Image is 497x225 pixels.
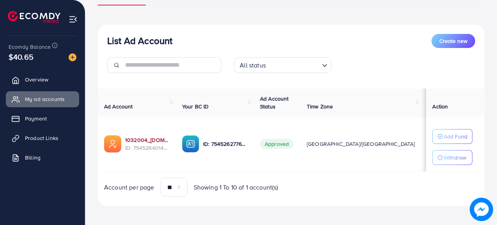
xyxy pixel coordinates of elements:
[444,132,467,141] p: Add Fund
[203,139,248,149] p: ID: 7545262776890277896
[125,136,170,144] a: 1032004_[DOMAIN_NAME]_1756769528352
[25,76,48,83] span: Overview
[69,53,76,61] img: image
[6,150,79,165] a: Billing
[25,115,47,122] span: Payment
[9,43,51,51] span: Ecomdy Balance
[432,103,448,110] span: Action
[104,135,121,152] img: ic-ads-acc.e4c84228.svg
[432,129,472,144] button: Add Fund
[125,136,170,152] div: <span class='underline'>1032004_Wriston.org_1756769528352</span></br>7545264014750728199
[6,72,79,87] a: Overview
[182,103,209,110] span: Your BC ID
[260,95,289,110] span: Ad Account Status
[307,103,333,110] span: Time Zone
[25,154,41,161] span: Billing
[107,35,172,46] h3: List Ad Account
[439,37,467,45] span: Create new
[470,198,493,221] img: image
[6,111,79,126] a: Payment
[104,183,154,192] span: Account per page
[125,144,170,152] span: ID: 7545264014750728199
[25,134,58,142] span: Product Links
[6,91,79,107] a: My ad accounts
[69,15,78,24] img: menu
[234,57,331,73] div: Search for option
[6,130,79,146] a: Product Links
[8,11,60,23] img: logo
[432,34,475,48] button: Create new
[104,103,133,110] span: Ad Account
[9,51,34,62] span: $40.65
[444,153,466,162] p: Withdraw
[182,135,199,152] img: ic-ba-acc.ded83a64.svg
[25,95,65,103] span: My ad accounts
[238,60,267,71] span: All status
[194,183,278,192] span: Showing 1 To 10 of 1 account(s)
[432,150,472,165] button: Withdraw
[307,140,415,148] span: [GEOGRAPHIC_DATA]/[GEOGRAPHIC_DATA]
[260,139,294,149] span: Approved
[268,58,319,71] input: Search for option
